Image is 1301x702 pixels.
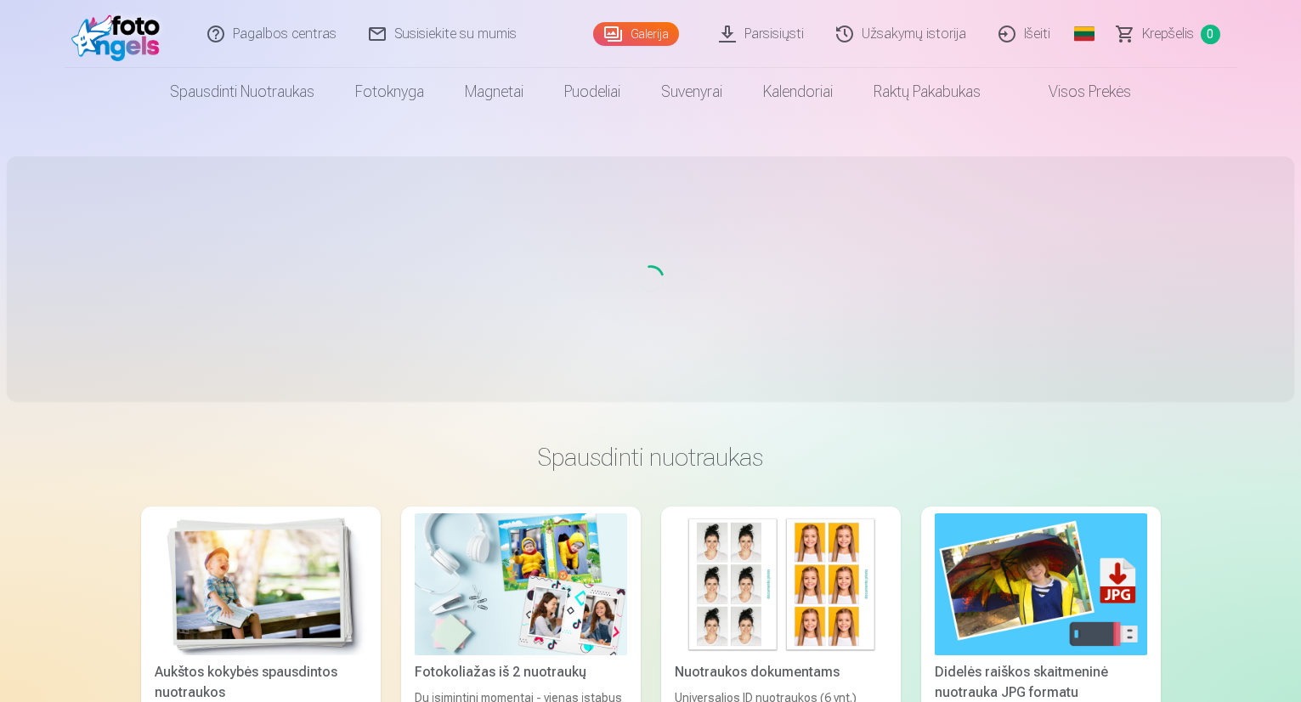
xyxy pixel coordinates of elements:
[155,513,367,655] img: Aukštos kokybės spausdintos nuotraukos
[1201,25,1220,44] span: 0
[71,7,169,61] img: /fa2
[593,22,679,46] a: Galerija
[335,68,444,116] a: Fotoknyga
[444,68,544,116] a: Magnetai
[935,513,1147,655] img: Didelės raiškos skaitmeninė nuotrauka JPG formatu
[155,442,1147,473] h3: Spausdinti nuotraukas
[415,513,627,655] img: Fotokoliažas iš 2 nuotraukų
[408,662,634,682] div: Fotokoliažas iš 2 nuotraukų
[150,68,335,116] a: Spausdinti nuotraukas
[544,68,641,116] a: Puodeliai
[743,68,853,116] a: Kalendoriai
[853,68,1001,116] a: Raktų pakabukas
[641,68,743,116] a: Suvenyrai
[1142,24,1194,44] span: Krepšelis
[1001,68,1151,116] a: Visos prekės
[668,662,894,682] div: Nuotraukos dokumentams
[675,513,887,655] img: Nuotraukos dokumentams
